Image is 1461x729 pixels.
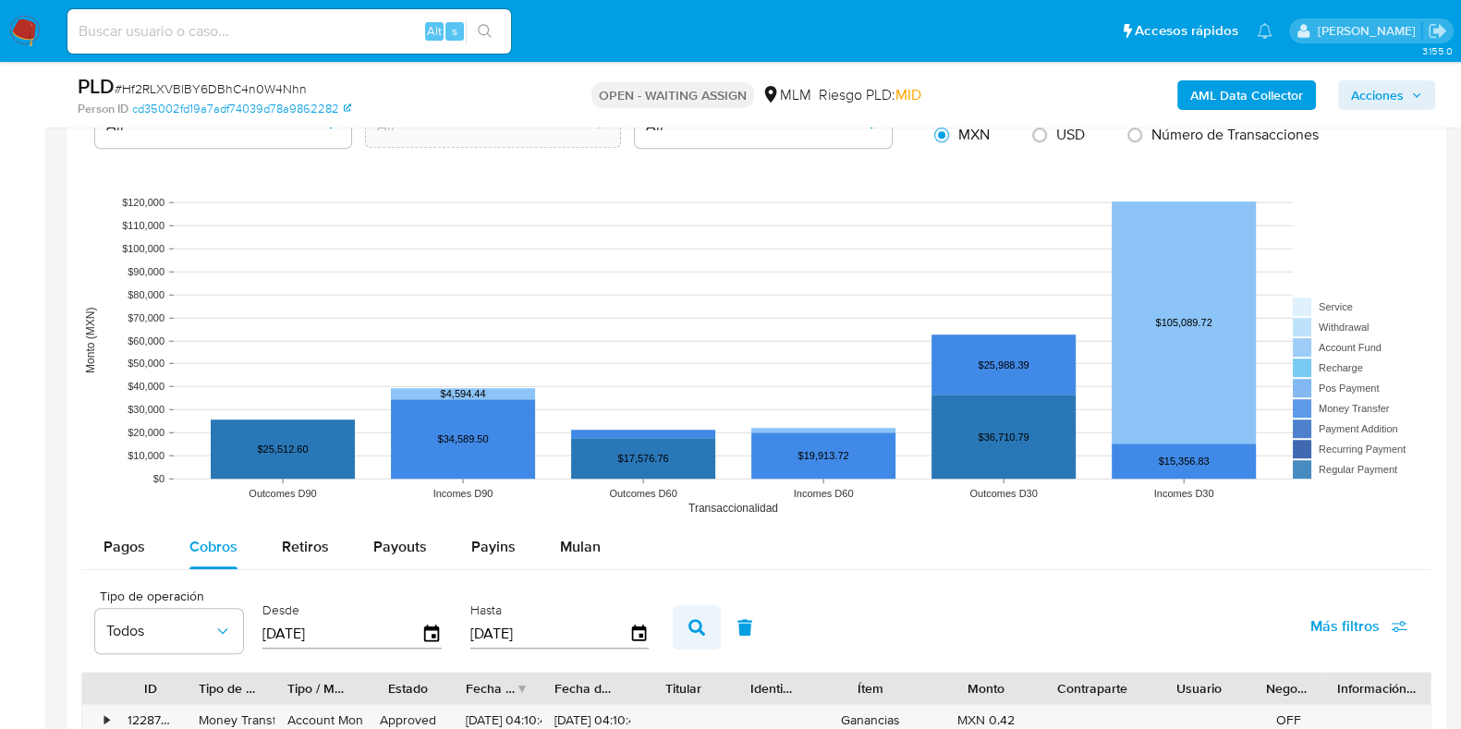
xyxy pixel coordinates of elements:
b: Person ID [78,101,128,117]
span: MID [895,84,921,105]
span: # Hf2RLXVBlBY6DBhC4n0W4Nhn [115,79,307,98]
b: PLD [78,71,115,101]
input: Buscar usuario o caso... [67,19,511,43]
b: AML Data Collector [1190,80,1303,110]
span: 3.155.0 [1421,43,1452,58]
p: carlos.soto@mercadolibre.com.mx [1317,22,1421,40]
a: Notificaciones [1257,23,1272,39]
span: s [452,22,457,40]
div: MLM [761,85,811,105]
span: Riesgo PLD: [819,85,921,105]
button: Acciones [1338,80,1435,110]
span: Alt [427,22,442,40]
span: Accesos rápidos [1135,21,1238,41]
button: AML Data Collector [1177,80,1316,110]
a: Salir [1428,21,1447,41]
span: Acciones [1351,80,1404,110]
a: cd35002fd19a7adf74039d78a9862282 [132,101,351,117]
button: search-icon [466,18,504,44]
p: OPEN - WAITING ASSIGN [591,82,754,108]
